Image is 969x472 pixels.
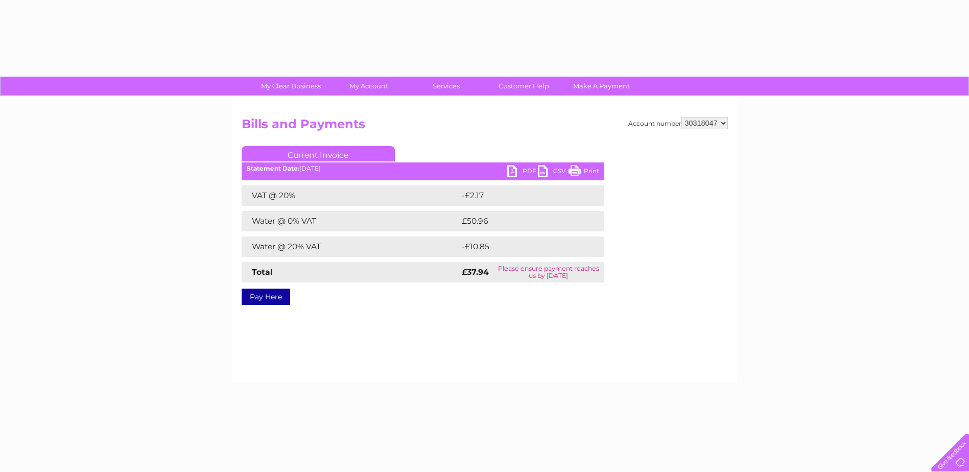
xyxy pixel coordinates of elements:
[242,146,395,161] a: Current Invoice
[404,77,488,96] a: Services
[569,165,599,180] a: Print
[247,164,299,172] b: Statement Date:
[493,262,604,282] td: Please ensure payment reaches us by [DATE]
[459,185,581,206] td: -£2.17
[242,211,459,231] td: Water @ 0% VAT
[459,237,585,257] td: -£10.85
[459,211,584,231] td: £50.96
[538,165,569,180] a: CSV
[559,77,644,96] a: Make A Payment
[242,185,459,206] td: VAT @ 20%
[242,165,604,172] div: [DATE]
[242,237,459,257] td: Water @ 20% VAT
[249,77,333,96] a: My Clear Business
[628,117,728,129] div: Account number
[242,289,290,305] a: Pay Here
[482,77,566,96] a: Customer Help
[242,117,728,136] h2: Bills and Payments
[326,77,411,96] a: My Account
[252,267,273,277] strong: Total
[462,267,489,277] strong: £37.94
[507,165,538,180] a: PDF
